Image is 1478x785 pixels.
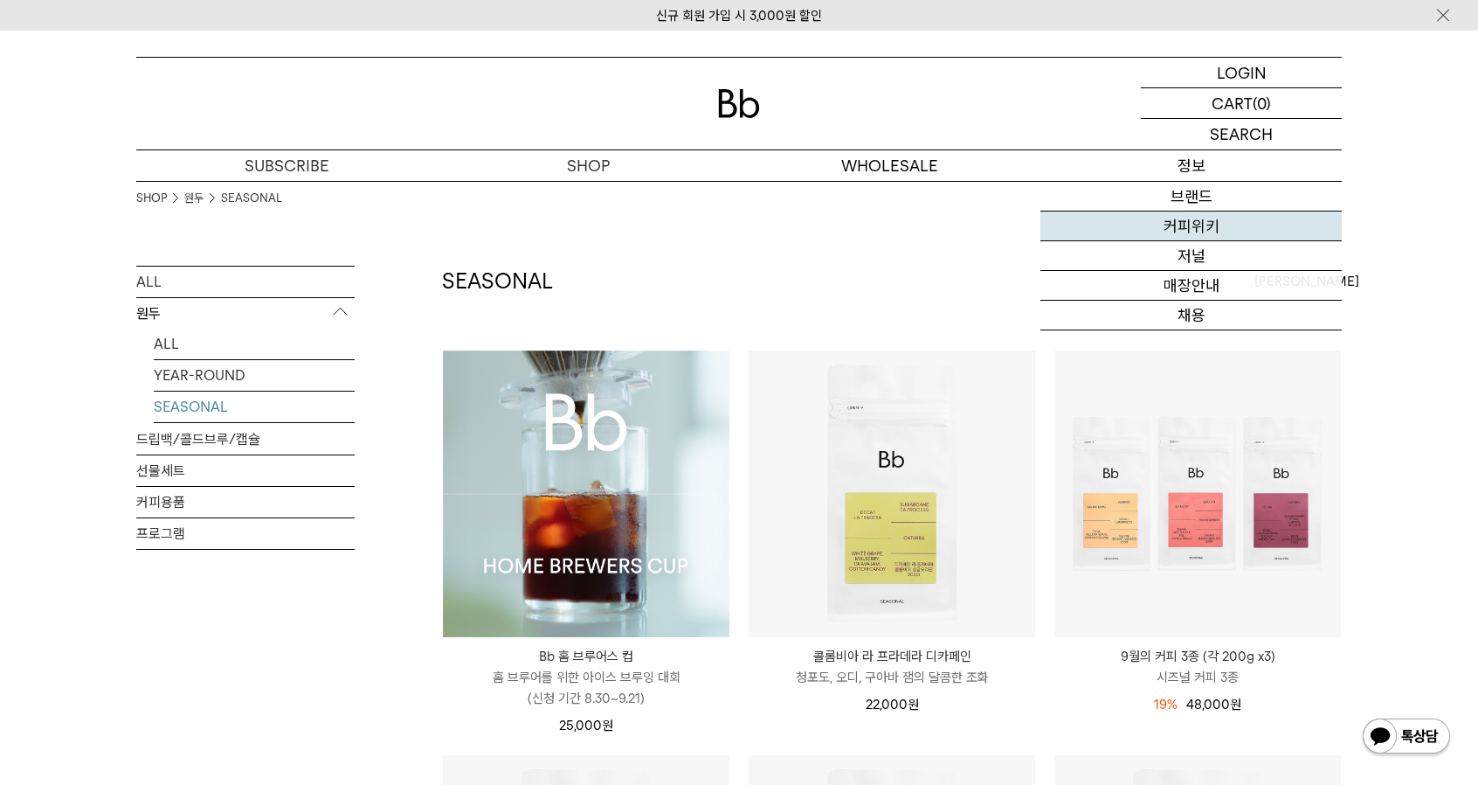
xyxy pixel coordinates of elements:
[442,267,553,296] h2: SEASONAL
[749,351,1035,637] img: 콜롬비아 라 프라데라 디카페인
[1230,697,1241,712] span: 원
[1253,88,1271,118] p: (0)
[1217,58,1267,87] p: LOGIN
[136,424,355,455] a: 드립백/콜드브루/캡슐
[1054,351,1341,637] img: 9월의 커피 3종 (각 200g x3)
[749,667,1035,688] p: 청포도, 오디, 구아바 잼의 달콤한 조화
[136,455,355,486] a: 선물세트
[559,718,613,733] span: 25,000
[154,360,355,391] a: YEAR-ROUND
[1040,182,1342,212] a: 브랜드
[443,667,729,709] p: 홈 브루어를 위한 아이스 브루잉 대회 (신청 기간 8.30~9.21)
[184,190,204,207] a: 원두
[1040,150,1342,181] p: 정보
[136,267,355,297] a: ALL
[136,298,355,330] p: 원두
[1141,58,1342,88] a: LOGIN
[1212,88,1253,118] p: CART
[154,392,355,422] a: SEASONAL
[1186,697,1241,712] span: 48,000
[1141,88,1342,119] a: CART (0)
[154,329,355,359] a: ALL
[602,718,613,733] span: 원
[718,89,760,118] img: 로고
[1361,717,1452,759] img: 카카오톡 채널 1:1 채팅 버튼
[1054,646,1341,688] a: 9월의 커피 3종 (각 200g x3) 시즈널 커피 3종
[656,8,822,24] a: 신규 회원 가입 시 3,000원 할인
[1154,694,1178,715] div: 19%
[1040,301,1342,330] a: 채용
[908,697,919,712] span: 원
[749,646,1035,667] p: 콜롬비아 라 프라데라 디카페인
[1040,241,1342,271] a: 저널
[866,697,919,712] span: 22,000
[1054,667,1341,688] p: 시즈널 커피 3종
[136,487,355,518] a: 커피용품
[221,190,282,207] a: SEASONAL
[1040,271,1342,301] a: 매장안내
[739,150,1040,181] p: WHOLESALE
[1210,119,1273,149] p: SEARCH
[443,646,729,667] p: Bb 홈 브루어스 컵
[136,190,167,207] a: SHOP
[136,150,438,181] a: SUBSCRIBE
[443,646,729,709] a: Bb 홈 브루어스 컵 홈 브루어를 위한 아이스 브루잉 대회(신청 기간 8.30~9.21)
[749,646,1035,688] a: 콜롬비아 라 프라데라 디카페인 청포도, 오디, 구아바 잼의 달콤한 조화
[443,351,729,637] img: Bb 홈 브루어스 컵
[136,518,355,549] a: 프로그램
[438,150,739,181] a: SHOP
[1054,646,1341,667] p: 9월의 커피 3종 (각 200g x3)
[1040,212,1342,241] a: 커피위키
